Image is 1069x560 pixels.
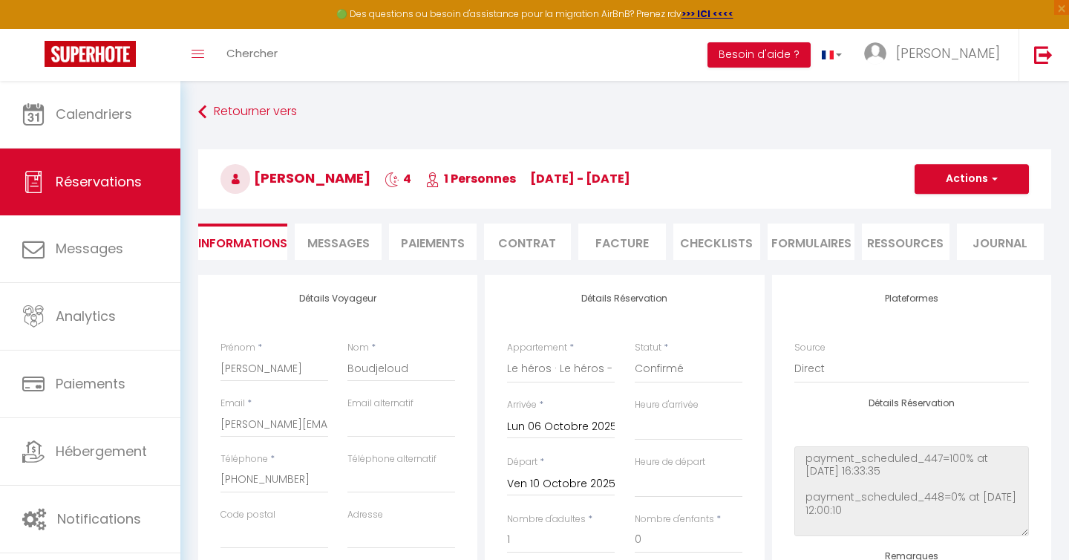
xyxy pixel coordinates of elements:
[385,170,411,187] span: 4
[220,341,255,355] label: Prénom
[220,293,455,304] h4: Détails Voyageur
[56,172,142,191] span: Réservations
[507,512,586,527] label: Nombre d'adultes
[957,224,1044,260] li: Journal
[198,224,287,260] li: Informations
[635,512,714,527] label: Nombre d'enfants
[220,452,268,466] label: Téléphone
[635,341,661,355] label: Statut
[635,398,699,412] label: Heure d'arrivée
[56,239,123,258] span: Messages
[915,164,1029,194] button: Actions
[794,341,826,355] label: Source
[507,398,537,412] label: Arrivée
[896,44,1000,62] span: [PERSON_NAME]
[347,508,383,522] label: Adresse
[389,224,476,260] li: Paiements
[673,224,760,260] li: CHECKLISTS
[484,224,571,260] li: Contrat
[507,293,742,304] h4: Détails Réservation
[681,7,733,20] a: >>> ICI <<<<
[198,99,1051,126] a: Retourner vers
[347,452,437,466] label: Téléphone alternatif
[862,224,949,260] li: Ressources
[215,29,289,81] a: Chercher
[56,374,125,393] span: Paiements
[853,29,1019,81] a: ... [PERSON_NAME]
[220,169,370,187] span: [PERSON_NAME]
[1034,45,1053,64] img: logout
[307,235,370,252] span: Messages
[864,42,886,65] img: ...
[425,170,516,187] span: 1 Personnes
[507,455,537,469] label: Départ
[220,397,245,411] label: Email
[226,45,278,61] span: Chercher
[220,508,275,522] label: Code postal
[56,442,147,460] span: Hébergement
[56,105,132,123] span: Calendriers
[56,307,116,325] span: Analytics
[794,398,1029,408] h4: Détails Réservation
[507,341,567,355] label: Appartement
[768,224,854,260] li: FORMULAIRES
[794,293,1029,304] h4: Plateformes
[57,509,141,528] span: Notifications
[578,224,665,260] li: Facture
[347,341,369,355] label: Nom
[530,170,630,187] span: [DATE] - [DATE]
[707,42,811,68] button: Besoin d'aide ?
[635,455,705,469] label: Heure de départ
[45,41,136,67] img: Super Booking
[347,397,413,411] label: Email alternatif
